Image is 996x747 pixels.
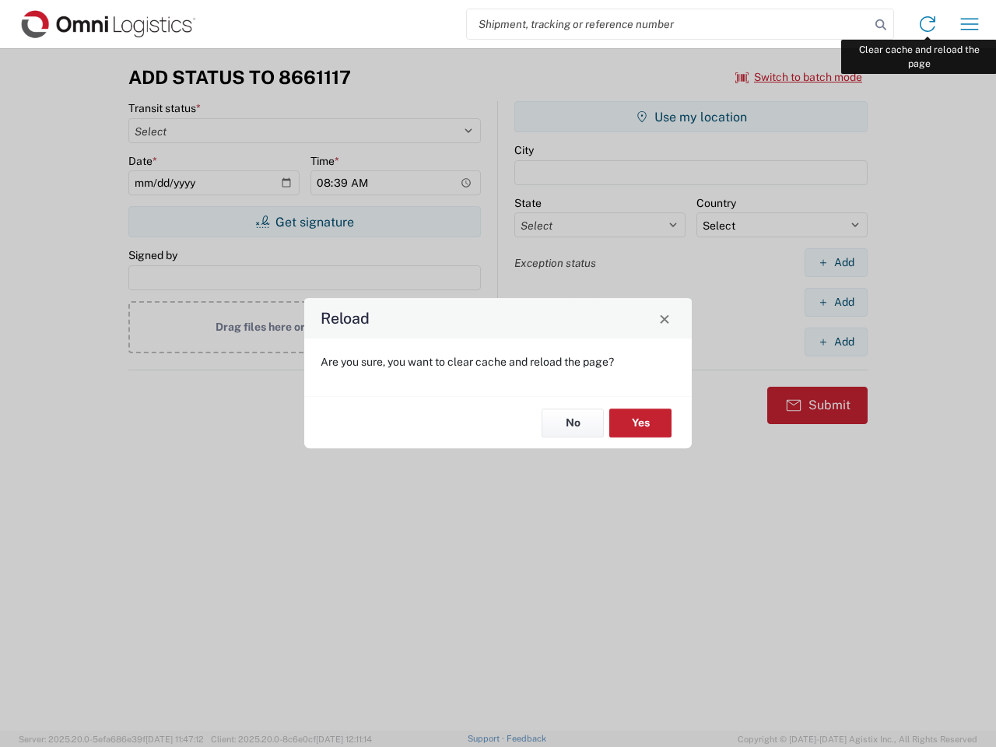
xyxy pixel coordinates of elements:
button: No [542,409,604,437]
input: Shipment, tracking or reference number [467,9,870,39]
h4: Reload [321,307,370,330]
p: Are you sure, you want to clear cache and reload the page? [321,355,675,369]
button: Yes [609,409,672,437]
button: Close [654,307,675,329]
